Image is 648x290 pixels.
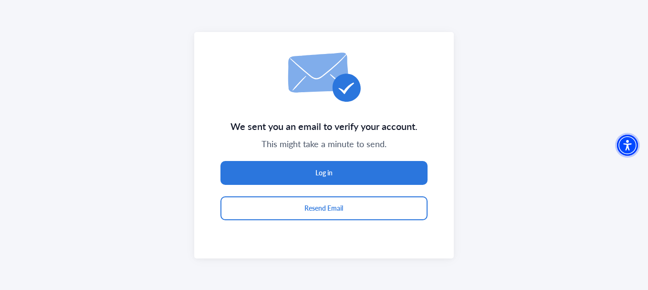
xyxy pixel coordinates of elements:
[230,118,418,134] span: We sent you an email to verify your account.
[220,161,428,185] button: Log in
[287,52,361,102] img: email-icon
[261,138,387,150] span: This might take a minute to send.
[617,135,638,156] div: Accessibility Menu
[220,196,428,220] button: Resend Email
